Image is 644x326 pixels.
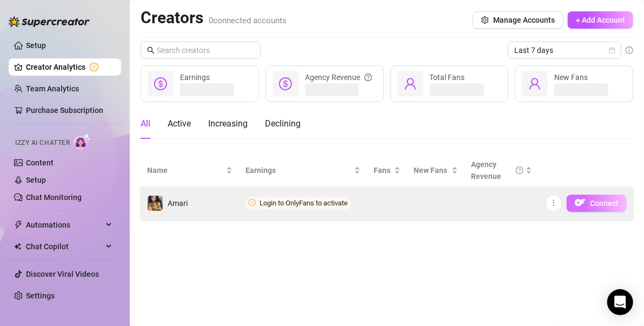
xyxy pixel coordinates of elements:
[26,158,54,167] a: Content
[157,44,245,56] input: Search creators
[209,16,287,25] span: 0 connected accounts
[590,199,619,208] span: Connect
[516,158,523,182] span: question-circle
[15,138,70,148] span: Izzy AI Chatter
[141,8,287,28] h2: Creators
[147,164,224,176] span: Name
[514,42,615,58] span: Last 7 days
[26,58,112,76] a: Creator Analytics exclamation-circle
[260,199,348,207] span: Login to OnlyFans to activate
[568,11,633,29] button: + Add Account
[26,193,82,202] a: Chat Monitoring
[249,199,256,206] span: clock-circle
[14,221,23,229] span: thunderbolt
[26,216,103,234] span: Automations
[481,16,489,24] span: setting
[141,154,239,187] th: Name
[430,73,465,82] span: Total Fans
[74,134,91,149] img: AI Chatter
[26,84,79,93] a: Team Analytics
[26,270,99,278] a: Discover Viral Videos
[407,154,464,187] th: New Fans
[279,77,292,90] span: dollar-circle
[493,16,555,24] span: Manage Accounts
[14,243,21,250] img: Chat Copilot
[305,71,372,83] div: Agency Revenue
[367,154,407,187] th: Fans
[168,199,188,208] span: Amari
[208,117,248,130] div: Increasing
[245,164,352,176] span: Earnings
[567,195,627,212] button: OFConnect
[364,71,372,83] span: question-circle
[471,158,523,182] div: Agency Revenue
[576,16,625,24] span: + Add Account
[607,289,633,315] div: Open Intercom Messenger
[239,154,367,187] th: Earnings
[374,164,392,176] span: Fans
[26,176,46,184] a: Setup
[141,117,150,130] div: All
[26,291,55,300] a: Settings
[265,117,301,130] div: Declining
[148,196,163,211] img: Amari
[575,197,586,208] img: OF
[554,73,588,82] span: New Fans
[26,41,46,50] a: Setup
[528,77,541,90] span: user
[9,16,90,27] img: logo-BBDzfeDw.svg
[404,77,417,90] span: user
[168,117,191,130] div: Active
[147,46,155,54] span: search
[550,199,557,207] span: more
[473,11,563,29] button: Manage Accounts
[180,73,210,82] span: Earnings
[609,47,615,54] span: calendar
[154,77,167,90] span: dollar-circle
[414,164,449,176] span: New Fans
[26,238,103,255] span: Chat Copilot
[626,46,633,54] span: info-circle
[26,106,103,115] a: Purchase Subscription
